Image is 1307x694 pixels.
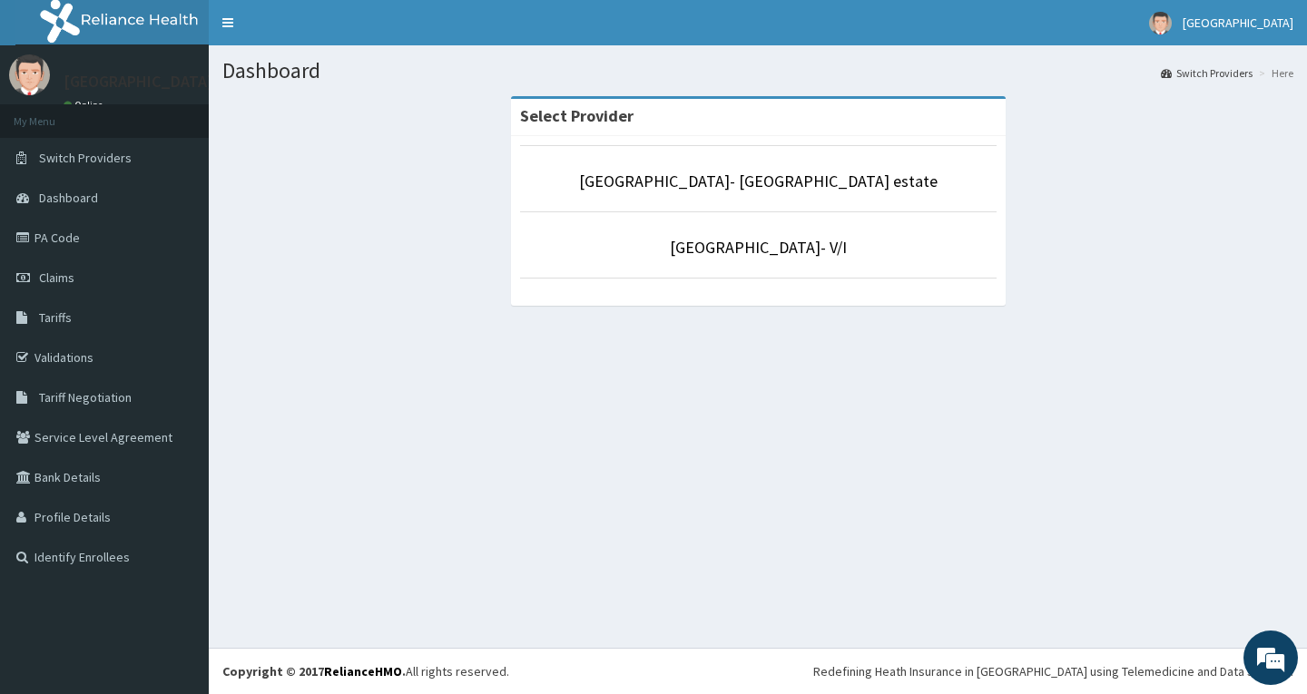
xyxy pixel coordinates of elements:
img: User Image [1149,12,1172,34]
strong: Copyright © 2017 . [222,663,406,679]
h1: Dashboard [222,59,1293,83]
a: Switch Providers [1161,65,1253,81]
span: Dashboard [39,190,98,206]
img: User Image [9,54,50,95]
footer: All rights reserved. [209,648,1307,694]
li: Here [1254,65,1293,81]
span: Tariff Negotiation [39,389,132,406]
a: Online [64,99,107,112]
div: Redefining Heath Insurance in [GEOGRAPHIC_DATA] using Telemedicine and Data Science! [813,662,1293,680]
span: Switch Providers [39,150,132,166]
span: Claims [39,269,74,286]
a: RelianceHMO [324,663,402,679]
span: Tariffs [39,309,72,326]
a: [GEOGRAPHIC_DATA]- V/I [670,237,847,258]
strong: Select Provider [520,105,634,126]
a: [GEOGRAPHIC_DATA]- [GEOGRAPHIC_DATA] estate [579,171,938,191]
p: [GEOGRAPHIC_DATA] [64,73,213,90]
span: [GEOGRAPHIC_DATA] [1183,15,1293,31]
